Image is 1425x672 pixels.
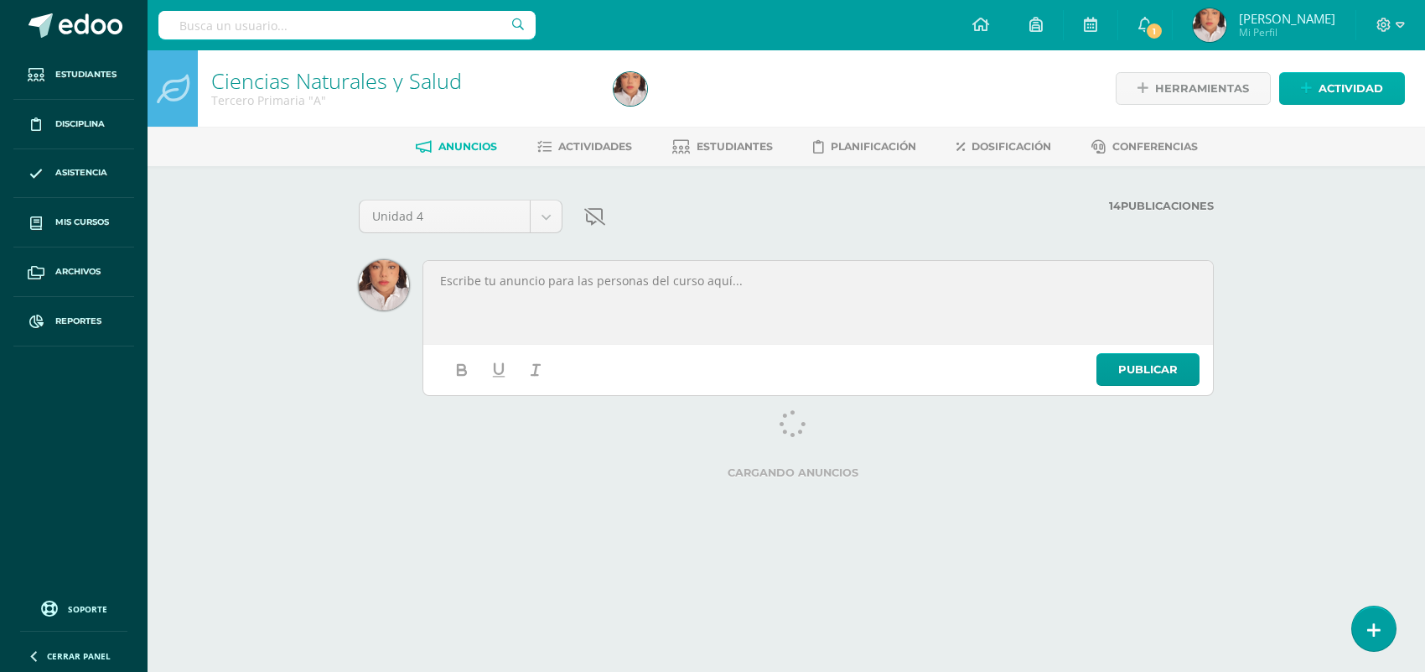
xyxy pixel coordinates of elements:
[1109,200,1121,212] strong: 14
[47,650,111,662] span: Cerrar panel
[813,133,916,160] a: Planificación
[1145,22,1163,40] span: 1
[1112,140,1198,153] span: Conferencias
[211,92,593,108] div: Tercero Primaria 'A'
[13,198,134,247] a: Mis cursos
[68,603,107,615] span: Soporte
[1279,72,1405,105] a: Actividad
[13,50,134,100] a: Estudiantes
[13,149,134,199] a: Asistencia
[1155,73,1249,104] span: Herramientas
[211,69,593,92] h1: Ciencias Naturales y Salud
[1116,72,1271,105] a: Herramientas
[1091,133,1198,160] a: Conferencias
[13,100,134,149] a: Disciplina
[438,140,497,153] span: Anuncios
[1096,353,1200,386] a: Publicar
[721,200,1214,212] label: Publicaciones
[672,133,773,160] a: Estudiantes
[537,133,632,160] a: Actividades
[55,166,107,180] span: Asistencia
[55,315,101,328] span: Reportes
[55,68,117,81] span: Estudiantes
[372,201,517,232] span: Unidad 4
[416,133,497,160] a: Anuncios
[614,72,647,106] img: cb9b46a7d0ec1fd89619bc2c7c27efb6.png
[972,140,1051,153] span: Dosificación
[365,466,1220,479] label: Cargando anuncios
[1239,10,1335,27] span: [PERSON_NAME]
[1193,8,1226,42] img: cb9b46a7d0ec1fd89619bc2c7c27efb6.png
[360,201,562,232] a: Unidad 4
[211,66,462,95] a: Ciencias Naturales y Salud
[13,247,134,297] a: Archivos
[158,11,536,39] input: Busca un usuario...
[697,140,773,153] span: Estudiantes
[20,596,127,619] a: Soporte
[55,216,109,229] span: Mis cursos
[55,265,101,279] span: Archivos
[1319,73,1383,104] span: Actividad
[1239,25,1335,39] span: Mi Perfil
[359,260,409,310] img: 36ab2693be6db1ea5862f9bc6368e731.png
[956,133,1051,160] a: Dosificación
[55,117,105,131] span: Disciplina
[13,297,134,346] a: Reportes
[558,140,632,153] span: Actividades
[831,140,916,153] span: Planificación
